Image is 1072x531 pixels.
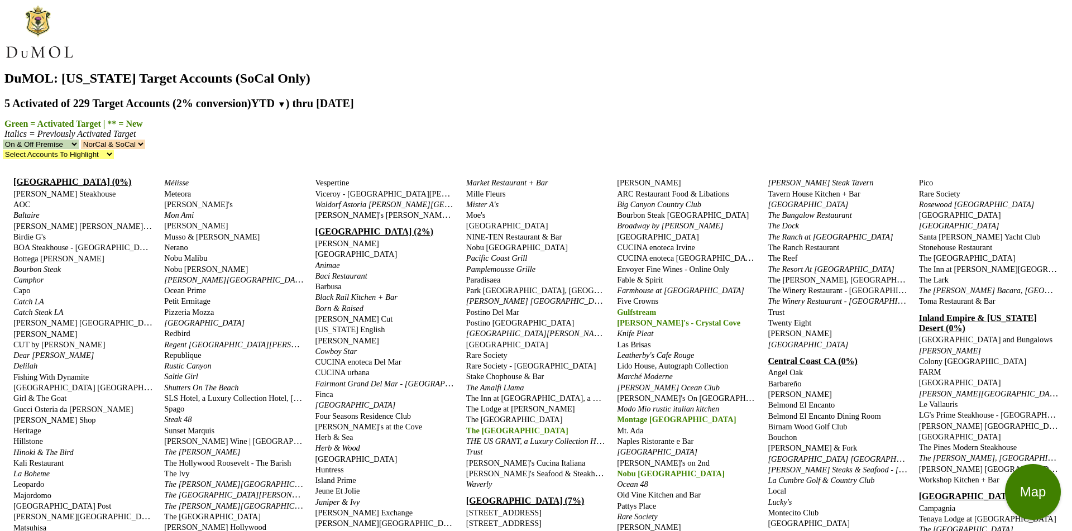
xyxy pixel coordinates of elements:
span: Rare Society [919,189,960,198]
span: The Ranch Restaurant [768,243,839,252]
span: Mon Ami [164,211,194,219]
span: Herb & Sea [315,433,353,442]
span: Stake Chophouse & Bar [466,372,544,381]
span: Birnam Wood Golf Club [768,422,847,431]
span: The Winery Restaurant - [GEOGRAPHIC_DATA] [768,296,929,305]
span: The Dock [768,221,799,230]
span: Tavern House Kitchen + Bar [768,189,860,198]
span: [GEOGRAPHIC_DATA] [GEOGRAPHIC_DATA] at [PERSON_NAME][GEOGRAPHIC_DATA] - [GEOGRAPHIC_DATA] [13,382,423,392]
span: [PERSON_NAME] Cut [315,314,393,323]
span: Twenty Eight [768,318,811,327]
span: [GEOGRAPHIC_DATA] Post [13,501,111,510]
button: Map [1005,464,1061,520]
span: The Hollywood Roosevelt - The Barish [164,458,291,467]
span: The [GEOGRAPHIC_DATA] [164,512,261,521]
span: Petit Ermitage [164,296,210,305]
span: Redbird [164,329,190,338]
span: Postino Del Mar [466,308,519,317]
span: Black Rail Kitchen + Bar [315,293,398,302]
span: Mélisse [164,178,189,187]
span: [PERSON_NAME] Steaks & Seafood - [GEOGRAPHIC_DATA][PERSON_NAME] [768,465,1037,474]
span: [PERSON_NAME] [164,221,228,230]
span: The [PERSON_NAME], [GEOGRAPHIC_DATA] [768,275,932,284]
span: Delilah [13,361,37,370]
span: Paradisaea [466,275,501,284]
span: Animae [315,261,340,270]
span: [GEOGRAPHIC_DATA] [466,340,548,349]
a: [GEOGRAPHIC_DATA] (0%) [13,177,131,186]
span: The Ivy [164,469,189,478]
span: Rare Society [466,351,508,360]
span: Workshop Kitchen + Bar [919,475,999,484]
span: Lido House, Autograph Collection [617,361,728,370]
span: The Ranch at [GEOGRAPHIC_DATA] [768,232,893,241]
span: Mille Fleurs [466,189,506,198]
span: Spago [164,404,184,413]
span: Juniper & Ivy [315,497,360,506]
span: [PERSON_NAME]'s [164,200,233,209]
span: [PERSON_NAME][GEOGRAPHIC_DATA] [164,275,307,284]
span: Market Restaurant + Bar [466,178,548,187]
span: Catch LA [13,297,44,306]
span: [PERSON_NAME] Steak Tavern [768,178,873,187]
span: Nobu Malibu [164,253,207,262]
span: The [GEOGRAPHIC_DATA] [466,415,563,424]
span: The Lark [919,275,949,284]
span: ARC Restaurant Food & Libations [617,189,729,198]
span: Farmhouse at [GEOGRAPHIC_DATA] [617,286,744,295]
span: Jeune Et Jolie [315,486,360,495]
span: [PERSON_NAME] Wine | [GEOGRAPHIC_DATA], [GEOGRAPHIC_DATA] [164,436,420,446]
a: [GEOGRAPHIC_DATA] (2%) [315,227,433,236]
span: Dear [PERSON_NAME] [13,351,94,360]
span: Hinoki & The Bird [13,448,74,457]
span: Montage [GEOGRAPHIC_DATA] [617,415,736,424]
span: CUCINA enoteca Irvine [617,243,695,252]
span: Born & Raised [315,304,363,313]
span: The Lodge at [PERSON_NAME] [466,404,575,413]
span: [PERSON_NAME][GEOGRAPHIC_DATA] [919,389,1061,398]
span: [PERSON_NAME]'s [PERSON_NAME][GEOGRAPHIC_DATA] [315,210,532,219]
span: Gucci Osteria da [PERSON_NAME] [13,405,133,414]
span: [PERSON_NAME] [GEOGRAPHIC_DATA] [13,318,161,327]
span: [GEOGRAPHIC_DATA][PERSON_NAME] [466,328,609,338]
span: Colony [GEOGRAPHIC_DATA] [919,357,1027,366]
span: Campagnia [919,504,956,513]
span: [PERSON_NAME]'s on 2nd [617,458,710,467]
span: Angel Oak [768,368,803,377]
span: FARM [919,367,941,376]
span: Baltaire [13,211,40,219]
span: Marché Moderne [617,372,673,381]
span: Rare Society [617,512,658,521]
span: BOA Steakhouse - [GEOGRAPHIC_DATA][PERSON_NAME] [13,242,221,252]
span: Tenaya Lodge at [GEOGRAPHIC_DATA] [919,514,1056,523]
span: CUCINA enoteca Del Mar [315,357,401,366]
span: [GEOGRAPHIC_DATA] [GEOGRAPHIC_DATA] [768,454,930,463]
span: [PERSON_NAME] Shop [13,415,96,424]
span: [STREET_ADDRESS] [466,519,542,528]
span: Nobu [GEOGRAPHIC_DATA] [617,469,725,478]
span: The Inn at [GEOGRAPHIC_DATA], a Tribute [GEOGRAPHIC_DATA] [466,393,700,403]
a: Inland Empire & [US_STATE] Desert (0%) [919,313,1037,333]
span: Rosewood [GEOGRAPHIC_DATA] [919,200,1035,209]
span: The Pines Modern Steakhouse [919,443,1017,452]
span: Finca [315,390,333,399]
span: Fishing With Dynamite [13,372,89,381]
span: The Reef [768,253,797,262]
span: Bourbon Steak [13,265,61,274]
span: [GEOGRAPHIC_DATA] [315,455,398,463]
span: Pacific Coast Grill [466,253,528,262]
span: Trust [768,308,784,317]
span: Italics = Previously Activated Target [4,129,136,138]
span: [PERSON_NAME] [768,329,831,338]
span: [GEOGRAPHIC_DATA] [768,340,848,349]
span: La Cumbre Golf & Country Club [768,476,874,485]
span: Fable & Spirit [617,275,663,284]
span: Bouchon [768,433,797,442]
span: THE US GRANT, a Luxury Collection Hotel, [GEOGRAPHIC_DATA] [466,436,692,446]
span: Montecito Club [768,508,819,517]
span: [GEOGRAPHIC_DATA] [164,318,245,327]
span: YTD [251,97,275,109]
span: Barbusa [315,282,342,291]
span: Postino [GEOGRAPHIC_DATA] [466,318,575,327]
a: [GEOGRAPHIC_DATA] (0%) [919,491,1037,501]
